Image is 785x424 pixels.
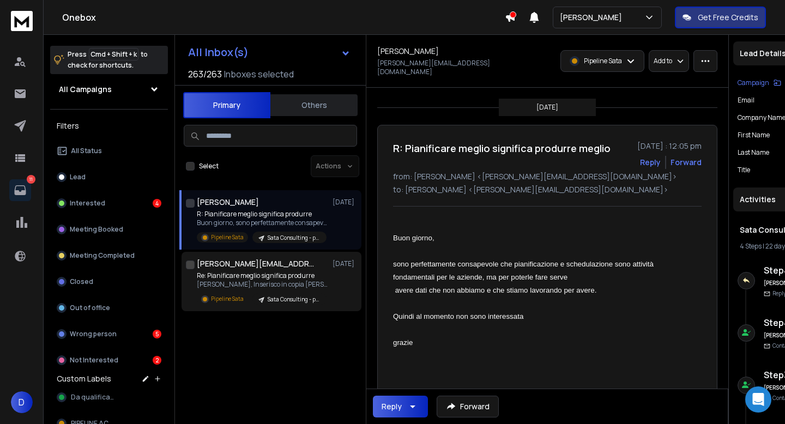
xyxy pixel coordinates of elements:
p: Out of office [70,304,110,312]
div: Open Intercom Messenger [745,386,771,413]
button: Meeting Booked [50,219,168,240]
button: Primary [183,92,270,118]
button: Not Interested2 [50,349,168,371]
p: Pipeline Sata [211,233,244,241]
button: All Inbox(s) [179,41,359,63]
p: [PERSON_NAME] [560,12,626,23]
p: Pipeline Sata [211,295,244,303]
button: Meeting Completed [50,245,168,266]
div: Reply [382,401,402,412]
p: Press to check for shortcuts. [68,49,148,71]
div: 5 [153,330,161,338]
a: 11 [9,179,31,201]
p: [DATE] [536,103,558,112]
p: title [738,166,750,174]
span: Quindi al momento non sono interessata [393,312,523,320]
button: All Campaigns [50,78,168,100]
p: to: [PERSON_NAME] <[PERSON_NAME][EMAIL_ADDRESS][DOMAIN_NAME]> [393,184,702,195]
p: [PERSON_NAME], Inserisco in copia [PERSON_NAME], [197,280,328,289]
p: [DATE] : 12:05 pm [637,141,702,152]
p: R: Pianificare meglio significa produrre [197,210,328,219]
p: Not Interested [70,356,118,365]
p: Get Free Credits [698,12,758,23]
p: Email [738,96,754,105]
button: Out of office [50,297,168,319]
p: [DATE] [333,198,357,207]
p: Meeting Booked [70,225,123,234]
p: [PERSON_NAME][EMAIL_ADDRESS][DOMAIN_NAME] [377,59,544,76]
button: All Status [50,140,168,162]
span: 4 Steps [740,241,762,251]
button: Interested4 [50,192,168,214]
button: Reply [373,396,428,417]
p: Meeting Completed [70,251,135,260]
label: Select [199,162,219,171]
div: Forward [671,157,702,168]
p: Last Name [738,148,769,157]
p: Closed [70,277,93,286]
p: from: [PERSON_NAME] <[PERSON_NAME][EMAIL_ADDRESS][DOMAIN_NAME]> [393,171,702,182]
h1: [PERSON_NAME][EMAIL_ADDRESS][DOMAIN_NAME] [197,258,317,269]
p: All Status [71,147,102,155]
p: Re: Pianificare meglio significa produrre [197,271,328,280]
button: D [11,391,33,413]
p: Add to [654,57,672,65]
h1: All Campaigns [59,84,112,95]
p: Interested [70,199,105,208]
button: Get Free Credits [675,7,766,28]
span: sono perfettamente consapevole che pianificazione e schedulazione sono attività fondamentali per ... [393,260,656,294]
p: [DATE] [333,259,357,268]
p: First Name [738,131,770,140]
p: Sata Consulting - produzione [268,295,320,304]
img: logo [11,11,33,31]
span: grazie [393,338,413,347]
h3: Filters [50,118,168,134]
p: Sata Consulting - produzione [268,234,320,242]
p: Pipeline Sata [584,57,622,65]
h3: Custom Labels [57,373,111,384]
span: 263 / 263 [188,68,222,81]
p: Buon giorno, sono perfettamente consapevole [197,219,328,227]
span: Buon giorno, [393,234,434,242]
p: Lead [70,173,86,181]
button: Forward [437,396,499,417]
button: Da qualificare [50,386,168,408]
div: 2 [153,356,161,365]
button: Others [270,93,358,117]
button: Reply [640,157,661,168]
span: Cmd + Shift + k [89,48,138,60]
h3: Inboxes selected [224,68,294,81]
h1: [PERSON_NAME] [377,46,439,57]
h1: [PERSON_NAME] [197,197,259,208]
div: 4 [153,199,161,208]
span: Da qualificare [71,393,117,402]
h1: All Inbox(s) [188,47,249,58]
button: Wrong person5 [50,323,168,345]
button: Lead [50,166,168,188]
h1: R: Pianificare meglio significa produrre meglio [393,141,611,156]
button: Campaign [738,78,781,87]
p: Wrong person [70,330,117,338]
button: Closed [50,271,168,293]
p: 11 [27,175,35,184]
p: Campaign [738,78,769,87]
h1: Onebox [62,11,505,24]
